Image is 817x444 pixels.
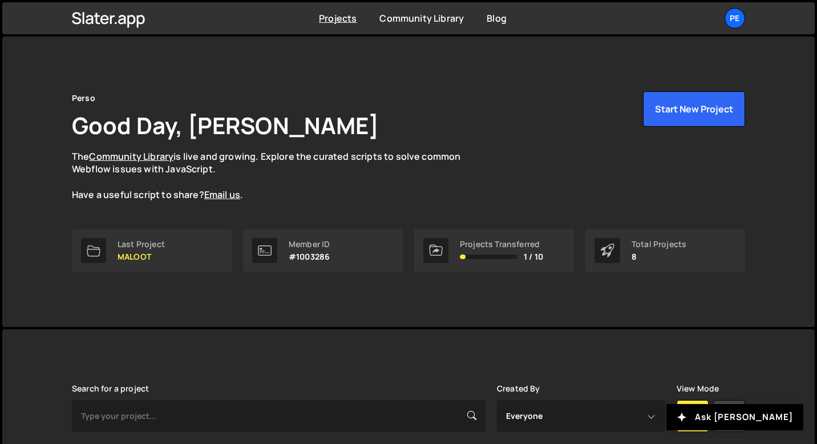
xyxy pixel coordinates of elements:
[379,12,464,25] a: Community Library
[632,240,686,249] div: Total Projects
[487,12,507,25] a: Blog
[632,252,686,261] p: 8
[289,252,330,261] p: #1003286
[497,384,540,393] label: Created By
[666,404,803,430] button: Ask [PERSON_NAME]
[725,8,745,29] a: Pe
[460,240,543,249] div: Projects Transferred
[677,384,719,393] label: View Mode
[72,110,379,141] h1: Good Day, [PERSON_NAME]
[118,240,165,249] div: Last Project
[289,240,330,249] div: Member ID
[72,150,483,201] p: The is live and growing. Explore the curated scripts to solve common Webflow issues with JavaScri...
[204,188,240,201] a: Email us
[524,252,543,261] span: 1 / 10
[89,150,173,163] a: Community Library
[72,384,149,393] label: Search for a project
[118,252,165,261] p: MALOOT
[72,91,95,105] div: Perso
[72,229,232,272] a: Last Project MALOOT
[72,400,486,432] input: Type your project...
[319,12,357,25] a: Projects
[643,91,745,127] button: Start New Project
